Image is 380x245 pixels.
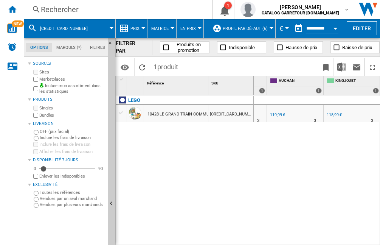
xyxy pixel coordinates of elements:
[33,70,38,75] input: Sites
[180,26,196,31] span: En Prix
[262,11,339,16] b: CATALOG CARREFOUR [DOMAIN_NAME]
[291,21,306,36] button: md-calendar
[329,20,342,34] button: Open calendar
[147,106,252,123] div: 10428 LE GRAND TRAIN COMMUNAUTAIRE INTERACTIF
[172,42,205,53] span: Produits en promotion
[8,42,17,51] img: alerts-logo.svg
[33,61,105,67] div: Sources
[229,45,255,50] span: Indisponible
[371,117,373,125] div: Délai de livraison : 3 jours
[268,76,323,95] div: AUCHAN 1 offers sold by AUCHAN
[211,81,219,85] span: SKU
[7,23,17,33] img: wise-card.svg
[40,135,105,140] label: Inclure les frais de livraison
[33,182,105,188] div: Exclusivité
[119,19,143,38] div: Prix
[279,78,322,84] span: AUCHAN
[33,121,105,127] div: Livraison
[150,58,182,74] span: 1
[39,173,105,179] label: Enlever les indisponibles
[212,19,271,38] div: Profil par défaut (6)
[330,41,380,53] button: Baisse de prix
[39,105,105,111] label: Singles
[33,84,38,94] input: Inclure mon assortiment dans les statistiques
[52,43,86,52] md-tab-item: Marques (*)
[33,97,105,103] div: Produits
[257,117,259,125] div: Délai de livraison : 3 jours
[316,88,322,94] div: 1 offers sold by AUCHAN
[279,19,287,38] button: €
[40,196,105,201] label: Vendues par un seul marchand
[270,112,285,117] div: 119,99 €
[274,41,323,53] button: Hausse de prix
[39,69,105,75] label: Sites
[217,41,266,53] button: Indisponible
[33,77,38,82] input: Marketplaces
[210,76,253,88] div: Sort None
[116,40,152,55] div: FILTRER PAR
[160,41,209,53] button: Produits en promotion
[39,83,44,87] img: mysite-bg-18x18.png
[327,112,342,117] div: 118,99 €
[34,197,39,202] input: Vendues par un seul marchand
[223,26,268,31] span: Profil par défaut (6)
[151,19,172,38] button: Matrice
[334,58,349,76] button: Télécharger au format Excel
[210,76,253,88] div: SKU Sort None
[180,19,200,38] button: En Prix
[342,45,372,50] span: Baisse de prix
[40,202,105,208] label: Vendues par plusieurs marchands
[33,174,38,179] input: Afficher les frais de livraison
[259,88,265,94] div: 1 offers sold by AMAZON
[318,58,333,76] button: Créer un favoris
[224,2,232,9] div: 1
[33,157,105,163] div: Disponibilité 7 Jours
[39,165,95,173] md-slider: Disponibilité
[285,45,317,50] span: Hausse de prix
[108,38,117,51] button: Masquer
[262,3,339,11] span: [PERSON_NAME]
[34,191,39,196] input: Toutes les références
[347,21,377,35] button: Editer
[39,142,105,147] label: Inclure les frais de livraison
[335,78,379,84] span: KINGJOUET
[33,149,38,154] input: Afficher les frais de livraison
[39,76,105,82] label: Marketplaces
[34,203,39,208] input: Vendues par plusieurs marchands
[33,142,38,147] input: Inclure les frais de livraison
[40,19,95,38] button: [CREDIT_CARD_NUMBER]
[34,130,39,135] input: OFF (prix facial)
[240,2,256,17] img: profile.jpg
[41,4,192,15] div: Rechercher
[208,105,253,122] div: [CREDIT_CARD_NUMBER]
[314,117,316,125] div: Délai de livraison : 3 jours
[40,129,105,134] label: OFF (prix facial)
[129,76,144,88] div: Sort None
[39,83,105,95] label: Inclure mon assortiment dans les statistiques
[365,58,380,76] button: Plein écran
[40,26,88,31] span: 5702017583044
[130,19,143,38] button: Prix
[373,88,379,94] div: 1 offers sold by KINGJOUET
[33,106,38,111] input: Singles
[157,63,178,71] span: produit
[130,26,140,31] span: Prix
[276,19,291,38] md-menu: Currency
[279,25,283,33] span: €
[269,111,285,119] div: 119,99 €
[223,19,271,38] button: Profil par défaut (6)
[12,20,24,27] span: NEW
[34,136,39,141] input: Inclure les frais de livraison
[39,112,105,118] label: Bundles
[135,58,150,76] button: Recharger
[40,190,105,195] label: Toutes les références
[147,81,164,85] span: Référence
[151,26,169,31] span: Matrice
[39,149,105,154] label: Afficher les frais de livraison
[86,43,109,52] md-tab-item: Filtres
[146,76,208,88] div: Sort None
